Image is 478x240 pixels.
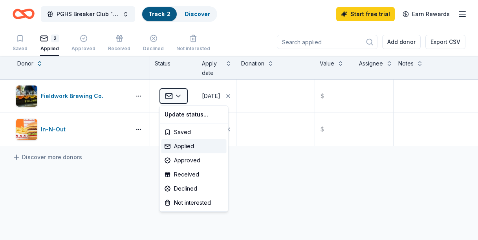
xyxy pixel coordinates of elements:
div: Not interested [161,196,227,210]
div: Applied [161,139,227,153]
div: Received [161,167,227,182]
div: Declined [161,182,227,196]
div: Update status... [161,107,227,122]
div: Saved [161,125,227,139]
div: Approved [161,153,227,167]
